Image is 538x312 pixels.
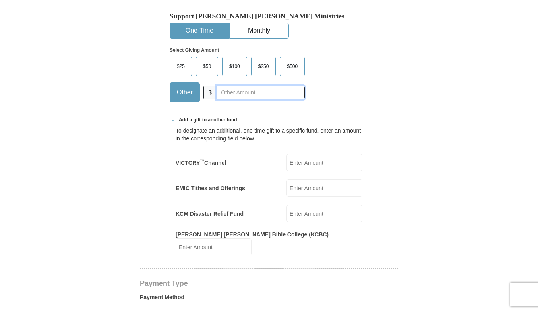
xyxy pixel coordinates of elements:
button: One-Time [170,23,229,38]
span: Other [173,86,197,98]
strong: Select Giving Amount [170,47,219,53]
div: To designate an additional, one-time gift to a specific fund, enter an amount in the correspondin... [176,127,362,142]
span: $25 [173,60,189,72]
span: Add a gift to another fund [176,117,237,123]
input: Enter Amount [176,238,252,255]
span: $500 [283,60,302,72]
input: Enter Amount [286,154,362,171]
label: Payment Method [140,293,398,305]
sup: ™ [200,158,204,163]
span: $50 [199,60,215,72]
label: EMIC Tithes and Offerings [176,184,245,192]
button: Monthly [230,23,288,38]
label: KCM Disaster Relief Fund [176,210,244,218]
span: $100 [225,60,244,72]
h4: Payment Type [140,280,398,287]
span: $250 [254,60,273,72]
span: $ [203,86,217,99]
label: [PERSON_NAME] [PERSON_NAME] Bible College (KCBC) [176,230,329,238]
h5: Support [PERSON_NAME] [PERSON_NAME] Ministries [170,12,368,20]
input: Enter Amount [286,179,362,197]
input: Other Amount [217,86,305,99]
label: VICTORY Channel [176,159,226,167]
input: Enter Amount [286,205,362,222]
